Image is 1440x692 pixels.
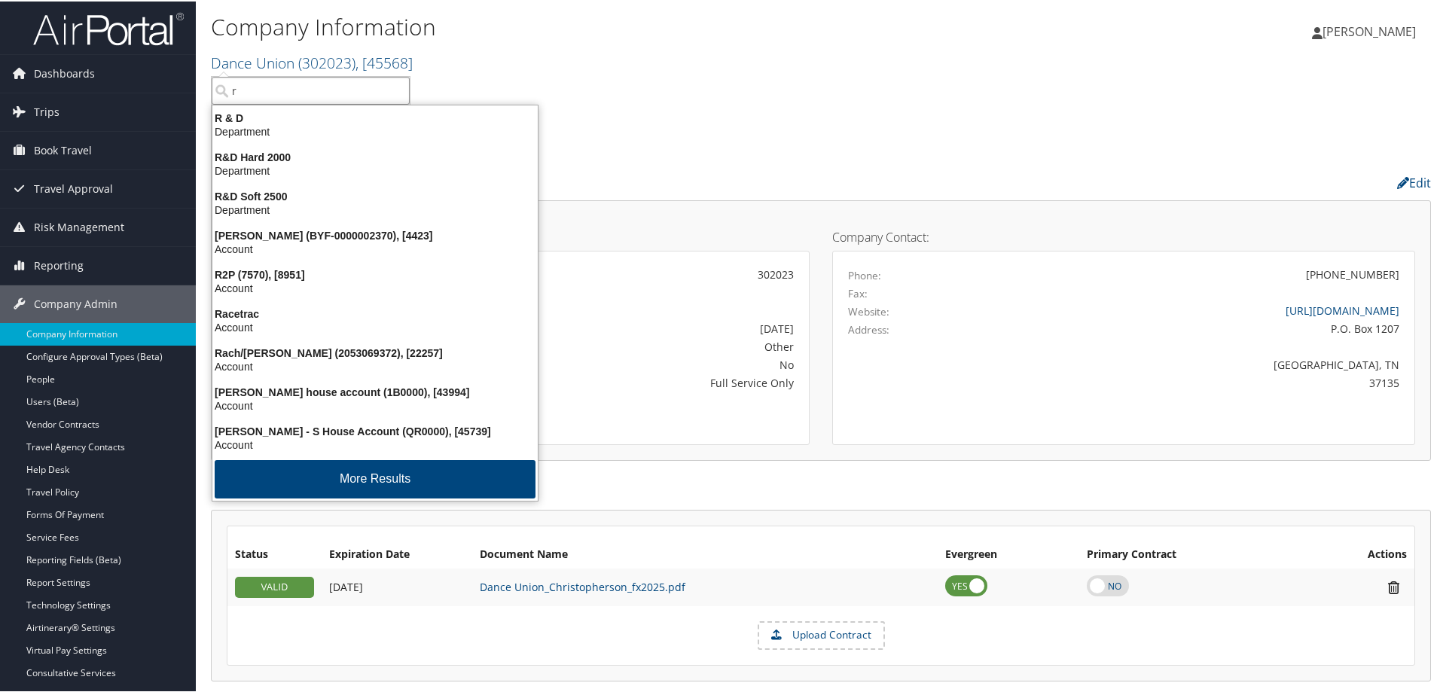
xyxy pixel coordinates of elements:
[203,149,547,163] div: R&D Hard 2000
[848,321,889,336] label: Address:
[203,267,547,280] div: R2P (7570), [8951]
[1381,578,1407,594] i: Remove Contract
[215,459,535,497] button: More Results
[34,245,84,283] span: Reporting
[227,540,322,567] th: Status
[211,477,1431,502] h2: Contracts:
[34,130,92,168] span: Book Travel
[34,284,117,322] span: Company Admin
[34,169,113,206] span: Travel Approval
[1079,540,1300,567] th: Primary Contract
[848,267,881,282] label: Phone:
[211,10,1024,41] h1: Company Information
[1306,265,1399,281] div: [PHONE_NUMBER]
[329,579,465,593] div: Add/Edit Date
[992,373,1400,389] div: 37135
[34,207,124,245] span: Risk Management
[472,540,938,567] th: Document Name
[322,540,472,567] th: Expiration Date
[1397,173,1431,190] a: Edit
[434,373,794,389] div: Full Service Only
[203,306,547,319] div: Racetrac
[848,285,868,300] label: Fax:
[329,578,363,593] span: [DATE]
[34,92,59,130] span: Trips
[203,123,547,137] div: Department
[832,230,1415,242] h4: Company Contact:
[211,168,1017,194] h2: Company Profile:
[434,319,794,335] div: [DATE]
[203,280,547,294] div: Account
[203,188,547,202] div: R&D Soft 2500
[34,53,95,91] span: Dashboards
[33,10,184,45] img: airportal-logo.png
[203,398,547,411] div: Account
[203,241,547,255] div: Account
[938,540,1079,567] th: Evergreen
[1300,540,1414,567] th: Actions
[203,202,547,215] div: Department
[992,355,1400,371] div: [GEOGRAPHIC_DATA], TN
[203,345,547,358] div: Rach/[PERSON_NAME] (2053069372), [22257]
[759,621,883,647] label: Upload Contract
[1286,302,1399,316] a: [URL][DOMAIN_NAME]
[480,578,685,593] a: Dance Union_Christopherson_fx2025.pdf
[1323,22,1416,38] span: [PERSON_NAME]
[1312,8,1431,53] a: [PERSON_NAME]
[992,319,1400,335] div: P.O. Box 1207
[203,110,547,123] div: R & D
[203,227,547,241] div: [PERSON_NAME] (BYF-0000002370), [4423]
[203,437,547,450] div: Account
[355,51,413,72] span: , [ 45568 ]
[848,303,889,318] label: Website:
[203,358,547,372] div: Account
[212,75,410,103] input: Search Accounts
[298,51,355,72] span: ( 302023 )
[434,337,794,353] div: Other
[434,265,794,281] div: 302023
[235,575,314,596] div: VALID
[203,423,547,437] div: [PERSON_NAME] - S House Account (QR0000), [45739]
[211,51,413,72] a: Dance Union
[434,355,794,371] div: No
[203,384,547,398] div: [PERSON_NAME] house account (1B0000), [43994]
[203,163,547,176] div: Department
[203,319,547,333] div: Account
